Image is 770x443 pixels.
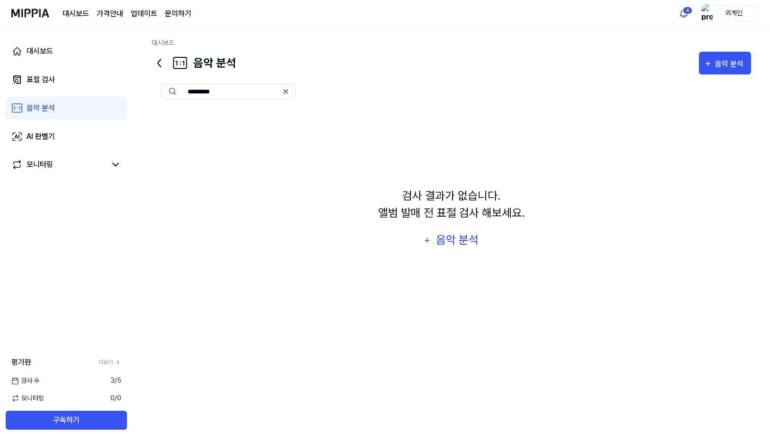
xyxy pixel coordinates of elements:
[6,411,127,430] button: 구독하기
[11,393,44,403] span: 모니터링
[435,231,480,249] div: 음악 분석
[6,40,127,63] a: 대시보드
[6,68,127,91] a: 표절 검사
[378,187,525,221] div: 검사 결과가 없습니다. 앨범 발매 전 표절 검사 해보세요.
[6,97,127,120] a: 음악 분석
[27,74,55,85] div: 표절 검사
[698,5,759,21] button: profile외계인
[110,376,121,386] span: 3 / 5
[27,159,53,170] div: 모니터링
[27,102,55,114] div: 음악 분석
[27,46,53,57] div: 대시보드
[715,58,746,70] div: 음악 분석
[417,229,485,252] button: 음악 분석
[152,39,174,46] a: 대시보드
[699,52,751,74] button: 음악 분석
[701,4,713,23] img: profile
[6,125,127,148] a: AI 판별기
[169,88,176,95] img: Search
[11,159,106,170] a: 모니터링
[683,7,692,14] div: 4
[11,357,31,368] span: 평가판
[716,8,752,18] div: 외계인
[131,8,157,19] a: 업데이트
[110,393,121,403] span: 0 / 0
[97,8,123,19] a: 가격안내
[63,8,89,19] a: 대시보드
[152,52,236,74] div: 음악 분석
[27,131,55,142] div: AI 판별기
[99,358,121,367] a: 더보기
[165,8,191,19] a: 문의하기
[11,376,39,386] span: 검사 수
[676,6,691,21] button: 알림4
[678,8,689,19] img: 알림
